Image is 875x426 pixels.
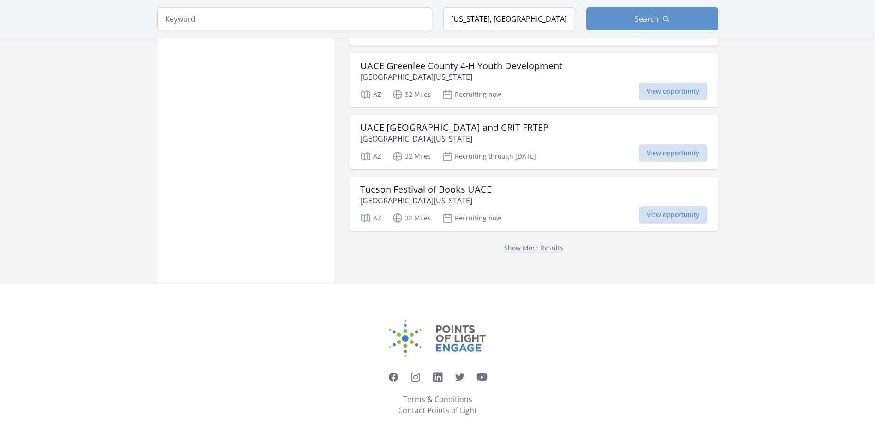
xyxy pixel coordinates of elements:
[443,7,575,30] input: Location
[639,83,707,100] span: View opportunity
[360,184,492,195] h3: Tucson Festival of Books UACE
[392,151,431,162] p: 32 Miles
[360,151,381,162] p: AZ
[639,144,707,162] span: View opportunity
[360,122,548,133] h3: UACE [GEOGRAPHIC_DATA] and CRIT FRTEP
[392,213,431,224] p: 32 Miles
[392,89,431,100] p: 32 Miles
[403,394,472,405] a: Terms & Conditions
[349,177,718,231] a: Tucson Festival of Books UACE [GEOGRAPHIC_DATA][US_STATE] AZ 32 Miles Recruiting now View opportu...
[157,7,432,30] input: Keyword
[360,195,492,206] p: [GEOGRAPHIC_DATA][US_STATE]
[349,115,718,169] a: UACE [GEOGRAPHIC_DATA] and CRIT FRTEP [GEOGRAPHIC_DATA][US_STATE] AZ 32 Miles Recruiting through ...
[442,151,536,162] p: Recruiting through [DATE]
[389,320,486,357] img: Points of Light Engage
[349,53,718,107] a: UACE Greenlee County 4-H Youth Development [GEOGRAPHIC_DATA][US_STATE] AZ 32 Miles Recruiting now...
[360,60,562,71] h3: UACE Greenlee County 4-H Youth Development
[360,213,381,224] p: AZ
[442,89,501,100] p: Recruiting now
[360,89,381,100] p: AZ
[586,7,718,30] button: Search
[504,243,563,252] a: Show More Results
[442,213,501,224] p: Recruiting now
[360,133,548,144] p: [GEOGRAPHIC_DATA][US_STATE]
[398,405,477,416] a: Contact Points of Light
[360,71,562,83] p: [GEOGRAPHIC_DATA][US_STATE]
[635,13,659,24] span: Search
[639,206,707,224] span: View opportunity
